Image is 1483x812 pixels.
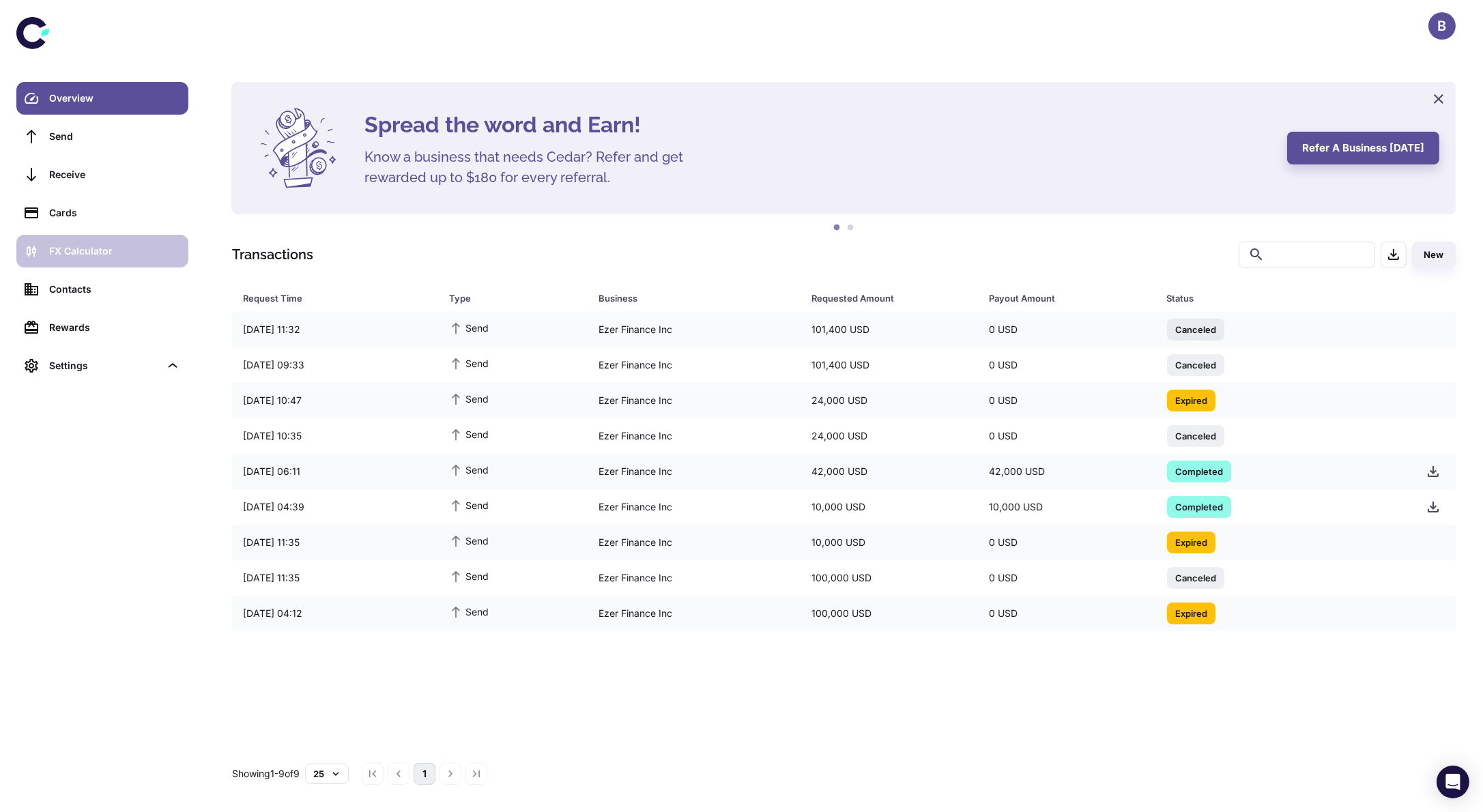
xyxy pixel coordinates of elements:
[588,459,801,484] div: Ezer Finance Inc
[449,497,489,512] span: Send
[449,289,582,308] span: Type
[978,459,1155,484] div: 42,000 USD
[1167,322,1224,336] span: Canceled
[364,108,1271,141] h4: Spread the word and Earn!
[1167,535,1215,549] span: Expired
[16,349,188,382] div: Settings
[1287,132,1439,164] button: Refer a business [DATE]
[364,147,706,188] h5: Know a business that needs Cedar? Refer and get rewarded up to $180 for every referral.
[16,197,188,229] a: Cards
[16,158,188,191] a: Receive
[449,462,489,477] span: Send
[232,565,438,591] div: [DATE] 11:35
[243,289,415,308] div: Request Time
[49,91,180,106] div: Overview
[1428,12,1456,40] button: B
[232,388,438,414] div: [DATE] 10:47
[811,289,955,308] div: Requested Amount
[449,533,489,548] span: Send
[588,423,801,449] div: Ezer Finance Inc
[1167,393,1215,407] span: Expired
[1167,499,1231,513] span: Completed
[1167,358,1224,371] span: Canceled
[978,352,1155,378] div: 0 USD
[232,352,438,378] div: [DATE] 09:33
[232,494,438,520] div: [DATE] 04:39
[243,289,433,308] span: Request Time
[1412,242,1456,268] button: New
[16,120,188,153] a: Send
[801,530,978,555] div: 10,000 USD
[305,764,349,784] button: 25
[1167,464,1231,478] span: Completed
[844,221,858,235] button: 2
[49,358,160,373] div: Settings
[801,423,978,449] div: 24,000 USD
[414,763,435,785] button: page 1
[232,317,438,343] div: [DATE] 11:32
[801,600,978,626] div: 100,000 USD
[801,565,978,591] div: 100,000 USD
[49,167,180,182] div: Receive
[978,423,1155,449] div: 0 USD
[49,244,180,259] div: FX Calculator
[49,282,180,297] div: Contacts
[978,600,1155,626] div: 0 USD
[49,205,180,220] div: Cards
[1167,289,1381,308] div: Status
[449,568,489,583] span: Send
[232,766,300,781] p: Showing 1-9 of 9
[978,565,1155,591] div: 0 USD
[1167,570,1224,584] span: Canceled
[49,320,180,335] div: Rewards
[16,273,188,306] a: Contacts
[811,289,973,308] span: Requested Amount
[588,388,801,414] div: Ezer Finance Inc
[801,459,978,484] div: 42,000 USD
[989,289,1132,308] div: Payout Amount
[588,352,801,378] div: Ezer Finance Inc
[16,235,188,267] a: FX Calculator
[449,391,489,406] span: Send
[1167,606,1215,620] span: Expired
[16,311,188,344] a: Rewards
[232,423,438,449] div: [DATE] 10:35
[989,289,1150,308] span: Payout Amount
[588,530,801,555] div: Ezer Finance Inc
[449,289,564,308] div: Type
[449,604,489,619] span: Send
[978,388,1155,414] div: 0 USD
[1167,289,1399,308] span: Status
[1437,766,1469,798] div: Open Intercom Messenger
[801,317,978,343] div: 101,400 USD
[49,129,180,144] div: Send
[1167,429,1224,442] span: Canceled
[588,317,801,343] div: Ezer Finance Inc
[978,494,1155,520] div: 10,000 USD
[449,356,489,371] span: Send
[232,600,438,626] div: [DATE] 04:12
[232,530,438,555] div: [DATE] 11:35
[360,763,489,785] nav: pagination navigation
[831,221,844,235] button: 1
[978,530,1155,555] div: 0 USD
[232,244,313,265] h1: Transactions
[801,494,978,520] div: 10,000 USD
[588,494,801,520] div: Ezer Finance Inc
[449,426,489,441] span: Send
[16,82,188,115] a: Overview
[801,388,978,414] div: 24,000 USD
[232,459,438,484] div: [DATE] 06:11
[449,320,489,335] span: Send
[978,317,1155,343] div: 0 USD
[588,600,801,626] div: Ezer Finance Inc
[801,352,978,378] div: 101,400 USD
[588,565,801,591] div: Ezer Finance Inc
